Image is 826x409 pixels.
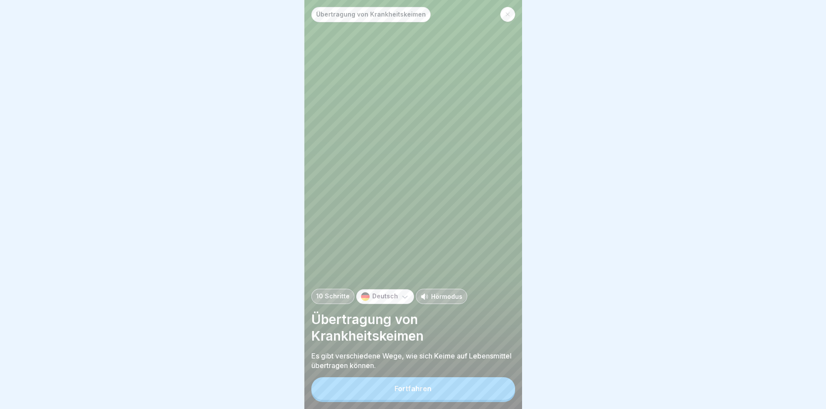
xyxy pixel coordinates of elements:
[361,292,370,301] img: de.svg
[311,351,515,370] p: Es gibt verschiedene Wege, wie sich Keime auf Lebensmittel übertragen können.
[394,385,432,392] div: Fortfahren
[372,293,398,300] p: Deutsch
[316,293,350,300] p: 10 Schritte
[311,311,515,344] p: Übertragung von Krankheitskeimen
[431,292,462,301] p: Hörmodus
[311,377,515,400] button: Fortfahren
[316,11,426,18] p: Übertragung von Krankheitskeimen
